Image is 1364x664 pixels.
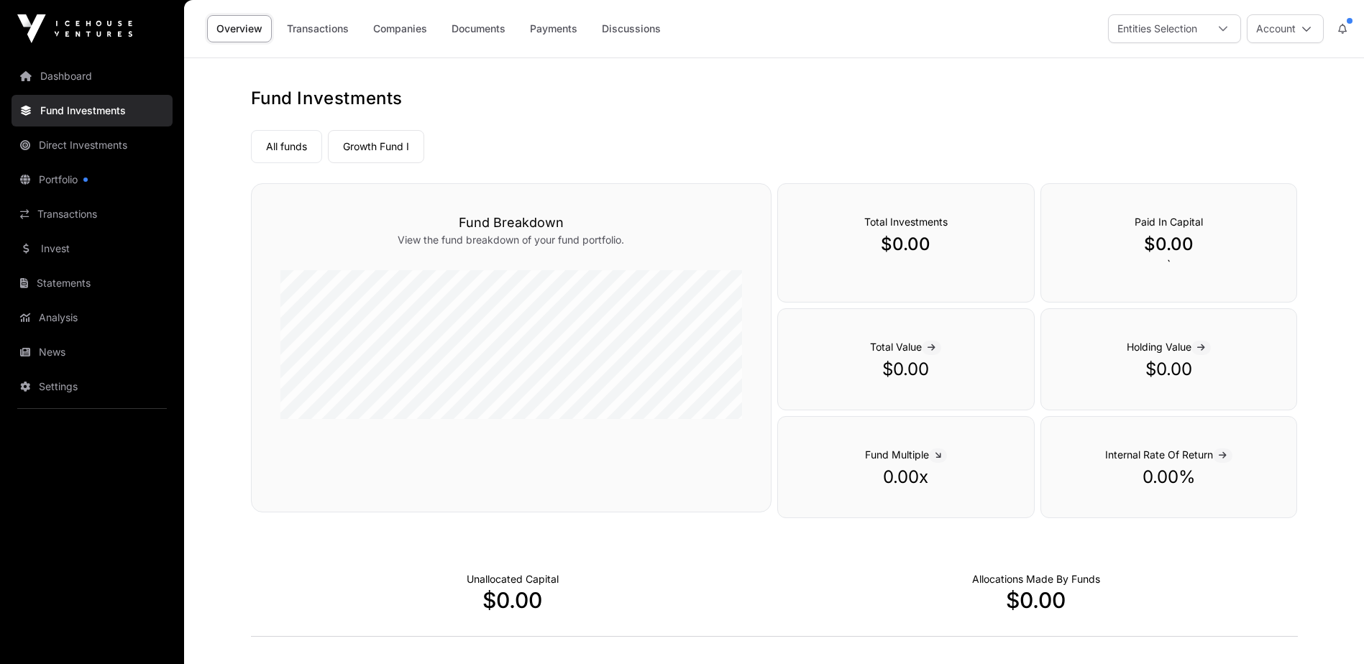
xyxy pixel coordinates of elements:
[1247,14,1324,43] button: Account
[870,341,941,353] span: Total Value
[807,466,1005,489] p: 0.00x
[12,302,173,333] a: Analysis
[280,213,742,233] h3: Fund Breakdown
[12,60,173,92] a: Dashboard
[251,587,774,613] p: $0.00
[1292,595,1364,664] iframe: Chat Widget
[12,129,173,161] a: Direct Investments
[1070,233,1268,256] p: $0.00
[442,15,515,42] a: Documents
[278,15,358,42] a: Transactions
[467,572,559,586] p: Cash not yet allocated
[1070,358,1268,381] p: $0.00
[17,14,132,43] img: Icehouse Ventures Logo
[251,130,322,163] a: All funds
[12,267,173,299] a: Statements
[807,358,1005,381] p: $0.00
[328,130,424,163] a: Growth Fund I
[1070,466,1268,489] p: 0.00%
[1040,183,1298,303] div: `
[1127,341,1211,353] span: Holding Value
[251,87,1298,110] h1: Fund Investments
[12,233,173,264] a: Invest
[807,233,1005,256] p: $0.00
[864,216,948,228] span: Total Investments
[972,572,1100,586] p: Capital Deployed Into Companies
[12,371,173,402] a: Settings
[1105,448,1232,461] span: Internal Rate Of Return
[865,448,947,461] span: Fund Multiple
[1135,216,1203,228] span: Paid In Capital
[592,15,670,42] a: Discussions
[12,198,173,230] a: Transactions
[521,15,587,42] a: Payments
[280,233,742,247] p: View the fund breakdown of your fund portfolio.
[12,95,173,126] a: Fund Investments
[364,15,436,42] a: Companies
[12,164,173,195] a: Portfolio
[1109,15,1206,42] div: Entities Selection
[207,15,272,42] a: Overview
[12,336,173,368] a: News
[774,587,1298,613] p: $0.00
